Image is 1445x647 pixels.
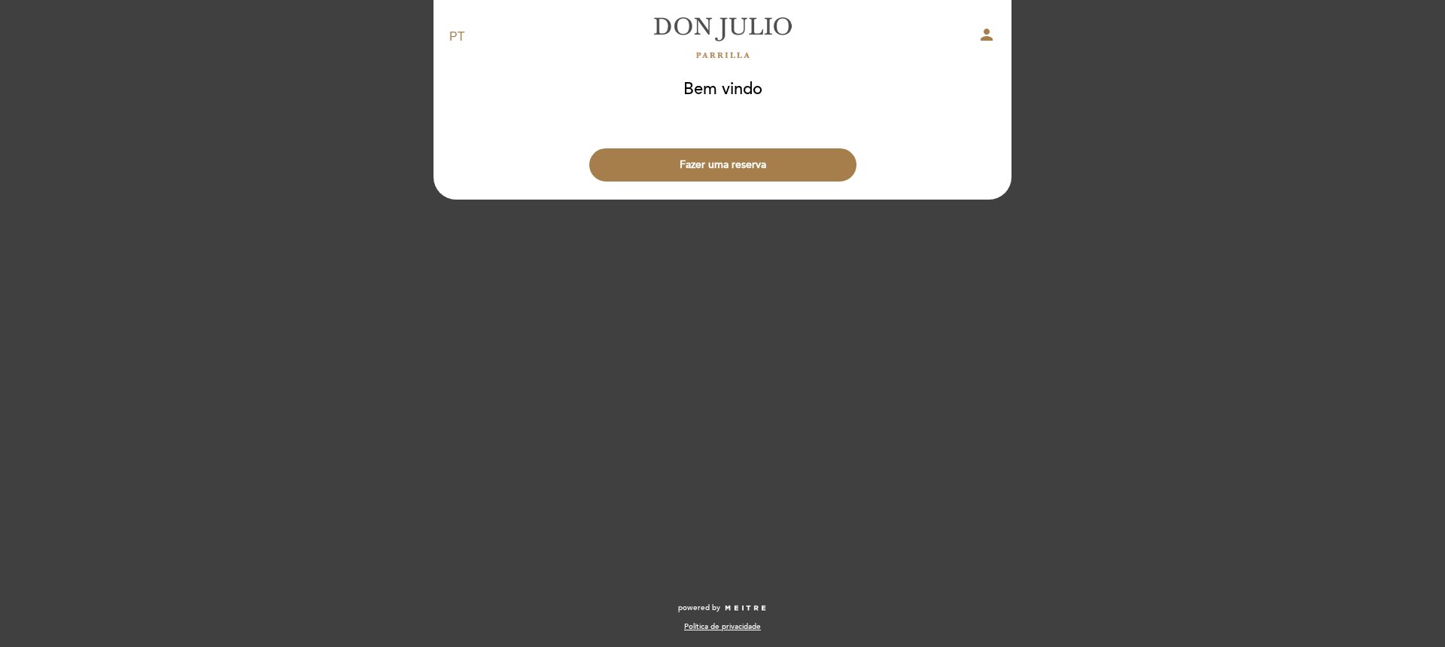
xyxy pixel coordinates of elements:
i: person [978,26,996,44]
a: [PERSON_NAME] [628,17,817,58]
button: Fazer uma reserva [589,148,856,182]
a: Política de privacidade [684,621,761,632]
img: MEITRE [724,605,767,612]
span: powered by [678,603,720,613]
h1: Bem vindo [683,81,762,99]
button: person [978,26,996,49]
a: powered by [678,603,767,613]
